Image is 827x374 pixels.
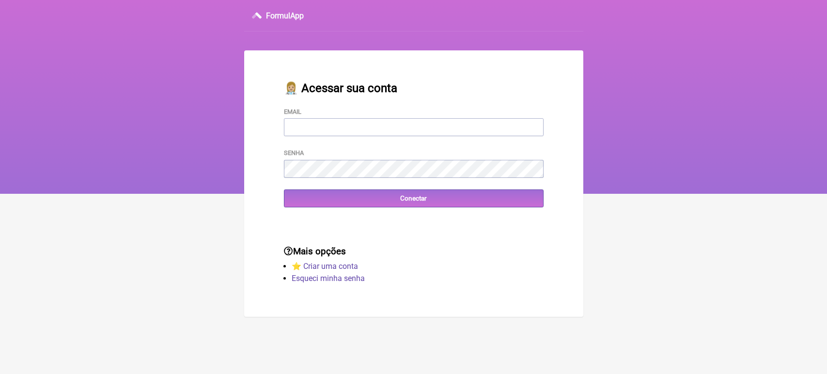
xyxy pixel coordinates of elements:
h3: FormulApp [266,11,304,20]
label: Senha [284,149,304,156]
a: Esqueci minha senha [292,274,365,283]
input: Conectar [284,189,544,207]
h3: Mais opções [284,246,544,257]
label: Email [284,108,301,115]
h2: 👩🏼‍⚕️ Acessar sua conta [284,81,544,95]
a: ⭐️ Criar uma conta [292,262,358,271]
